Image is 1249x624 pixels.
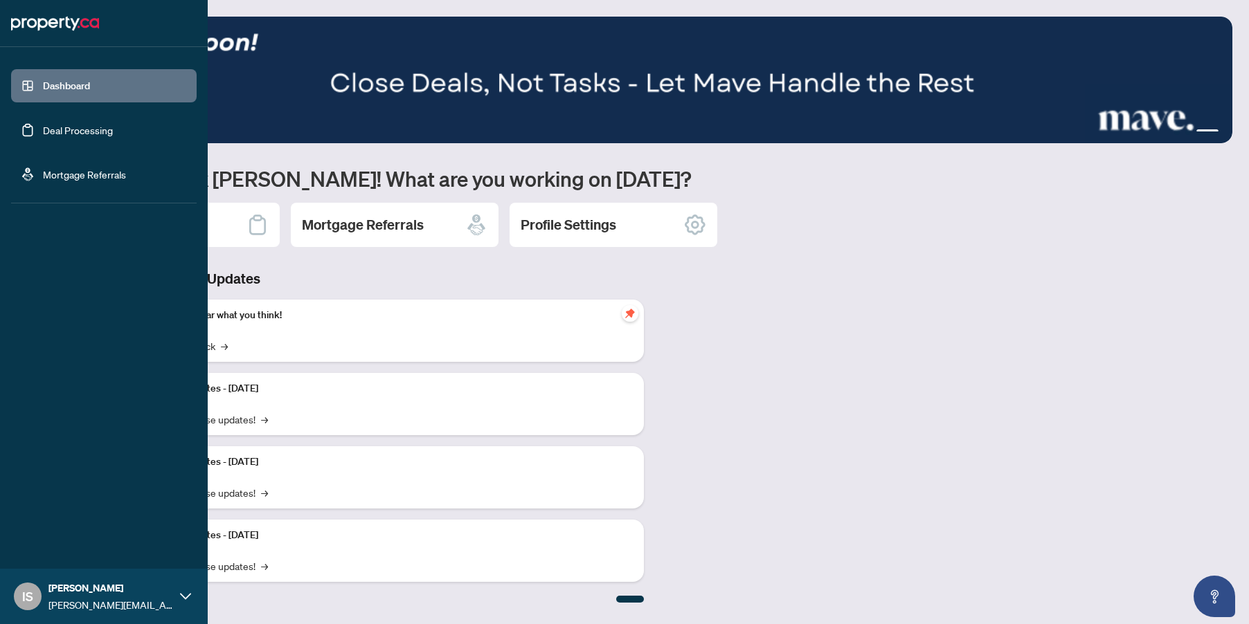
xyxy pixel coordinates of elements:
span: IS [22,587,33,606]
button: 2 [1185,129,1191,135]
img: Slide 2 [72,17,1232,143]
img: logo [11,12,99,35]
span: [PERSON_NAME][EMAIL_ADDRESS][DOMAIN_NAME] [48,597,173,612]
span: → [261,485,268,500]
span: → [261,412,268,427]
span: pushpin [622,305,638,322]
h1: Welcome back [PERSON_NAME]! What are you working on [DATE]? [72,165,1232,192]
p: We want to hear what you think! [145,308,633,323]
span: → [221,338,228,354]
a: Dashboard [43,80,90,92]
a: Mortgage Referrals [43,168,126,181]
button: 1 [1174,129,1180,135]
h2: Mortgage Referrals [302,215,424,235]
span: → [261,558,268,573]
p: Platform Updates - [DATE] [145,381,633,396]
h2: Profile Settings [521,215,616,235]
span: [PERSON_NAME] [48,580,173,596]
button: Open asap [1194,576,1235,617]
a: Deal Processing [43,124,113,136]
h3: Brokerage & Industry Updates [72,269,644,288]
p: Platform Updates - [DATE] [145,528,633,543]
button: 3 [1196,129,1219,135]
p: Platform Updates - [DATE] [145,455,633,470]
